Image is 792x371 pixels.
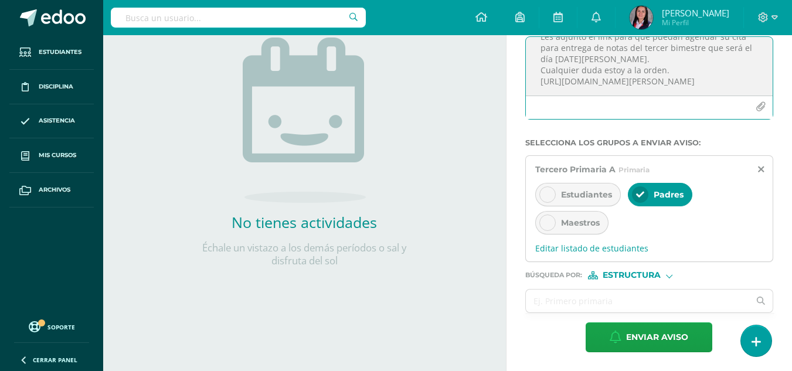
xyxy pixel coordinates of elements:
span: Mi Perfil [662,18,729,28]
div: [object Object] [588,271,676,280]
label: Selecciona los grupos a enviar aviso : [525,138,773,147]
span: Disciplina [39,82,73,91]
button: Enviar aviso [586,322,712,352]
span: Estructura [603,272,661,278]
span: [PERSON_NAME] [662,7,729,19]
span: Tercero Primaria A [535,164,616,175]
a: Archivos [9,173,94,207]
span: Maestros [561,217,600,228]
span: Padres [654,189,684,200]
textarea: Buenas tardes padres de familia. Les adjunto el link para que puedan agendar su cita para entrega... [526,37,773,96]
span: Editar listado de estudiantes [535,243,763,254]
input: Ej. Primero primaria [526,290,750,312]
span: Estudiantes [561,189,612,200]
span: Archivos [39,185,70,195]
span: Soporte [47,323,75,331]
p: Échale un vistazo a los demás períodos o sal y disfruta del sol [187,241,422,267]
span: Mis cursos [39,151,76,160]
span: Primaria [618,165,650,174]
a: Disciplina [9,70,94,104]
a: Asistencia [9,104,94,139]
a: Soporte [14,318,89,334]
span: Asistencia [39,116,75,125]
input: Busca un usuario... [111,8,366,28]
img: no_activities.png [243,38,366,203]
img: 1c93c93239aea7b13ad1b62200493693.png [630,6,653,29]
span: Cerrar panel [33,356,77,364]
span: Enviar aviso [626,323,688,352]
span: Búsqueda por : [525,272,582,278]
a: Mis cursos [9,138,94,173]
a: Estudiantes [9,35,94,70]
span: Estudiantes [39,47,81,57]
h2: No tienes actividades [187,212,422,232]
